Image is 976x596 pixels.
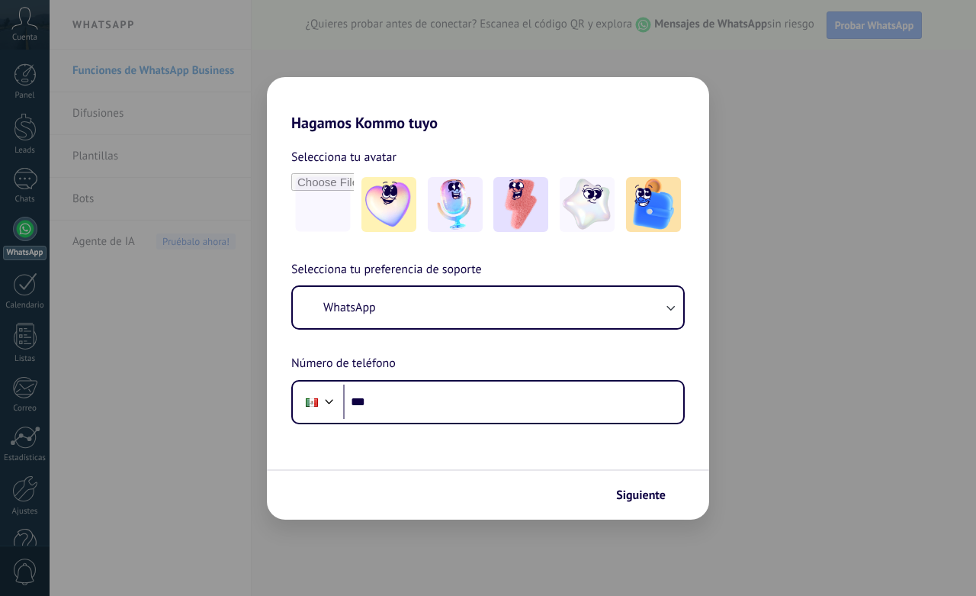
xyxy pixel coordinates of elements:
[297,386,326,418] div: Mexico: + 52
[493,177,548,232] img: -3.jpeg
[560,177,615,232] img: -4.jpeg
[616,490,666,501] span: Siguiente
[626,177,681,232] img: -5.jpeg
[291,147,396,167] span: Selecciona tu avatar
[361,177,416,232] img: -1.jpeg
[323,300,376,315] span: WhatsApp
[293,287,683,328] button: WhatsApp
[291,354,396,374] span: Número de teléfono
[428,177,483,232] img: -2.jpeg
[609,482,686,508] button: Siguiente
[291,260,482,280] span: Selecciona tu preferencia de soporte
[267,77,709,132] h2: Hagamos Kommo tuyo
